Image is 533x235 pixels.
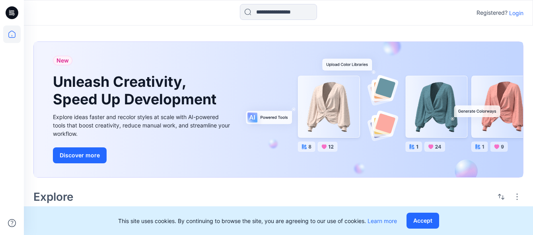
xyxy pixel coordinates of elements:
[53,73,220,108] h1: Unleash Creativity, Speed Up Development
[33,190,74,203] h2: Explore
[368,217,397,224] a: Learn more
[477,8,508,18] p: Registered?
[53,113,232,138] div: Explore ideas faster and recolor styles at scale with AI-powered tools that boost creativity, red...
[56,56,69,65] span: New
[118,217,397,225] p: This site uses cookies. By continuing to browse the site, you are agreeing to our use of cookies.
[407,213,439,229] button: Accept
[509,9,523,17] p: Login
[53,147,232,163] a: Discover more
[53,147,107,163] button: Discover more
